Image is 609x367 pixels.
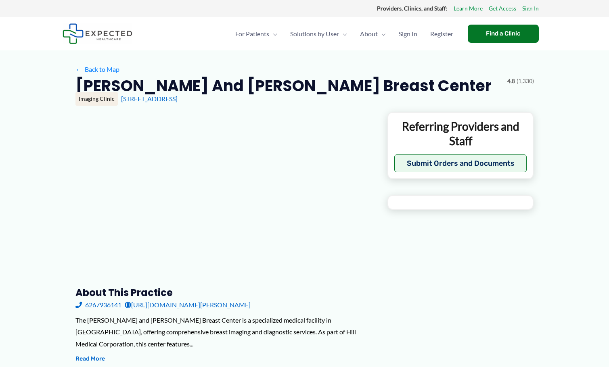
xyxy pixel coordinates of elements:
nav: Primary Site Navigation [229,20,460,48]
button: Submit Orders and Documents [394,154,527,172]
h2: [PERSON_NAME] and [PERSON_NAME] Breast Center [75,76,492,96]
button: Read More [75,354,105,364]
span: Sign In [399,20,417,48]
a: Sign In [392,20,424,48]
span: Menu Toggle [378,20,386,48]
a: [STREET_ADDRESS] [121,95,178,102]
span: Menu Toggle [269,20,277,48]
a: [URL][DOMAIN_NAME][PERSON_NAME] [125,299,251,311]
a: 6267936141 [75,299,121,311]
span: Menu Toggle [339,20,347,48]
a: Find a Clinic [468,25,539,43]
span: Solutions by User [290,20,339,48]
div: Imaging Clinic [75,92,118,106]
span: For Patients [235,20,269,48]
a: AboutMenu Toggle [354,20,392,48]
span: About [360,20,378,48]
a: Get Access [489,3,516,14]
strong: Providers, Clinics, and Staff: [377,5,448,12]
div: The [PERSON_NAME] and [PERSON_NAME] Breast Center is a specialized medical facility in [GEOGRAPHI... [75,314,375,350]
span: Register [430,20,453,48]
a: Learn More [454,3,483,14]
span: 4.8 [507,76,515,86]
h3: About this practice [75,286,375,299]
a: Sign In [522,3,539,14]
a: Register [424,20,460,48]
a: For PatientsMenu Toggle [229,20,284,48]
span: (1,330) [517,76,534,86]
a: ←Back to Map [75,63,119,75]
img: Expected Healthcare Logo - side, dark font, small [63,23,132,44]
p: Referring Providers and Staff [394,119,527,148]
span: ← [75,65,83,73]
a: Solutions by UserMenu Toggle [284,20,354,48]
